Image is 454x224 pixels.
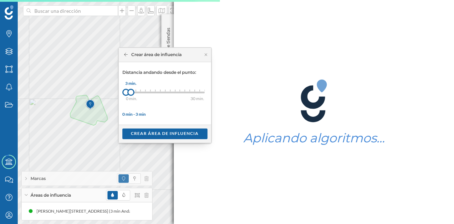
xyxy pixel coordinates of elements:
[165,25,172,60] p: Red de tiendas
[122,80,140,87] div: 3 min.
[26,208,133,215] div: [PERSON_NAME][STREET_ADDRESS] (3 min Andando)
[243,131,385,145] h1: Aplicando algoritmos…
[124,51,182,58] div: Crear área de influencia
[190,95,219,102] div: 30 min.
[126,95,144,102] div: 0 min.
[14,5,39,11] span: Soporte
[31,192,71,198] span: Áreas de influencia
[5,5,13,20] img: Geoblink Logo
[86,98,95,112] img: Marker
[122,111,207,118] div: 0 min - 3 min
[122,69,207,76] p: Distancia andando desde el punto:
[31,175,46,182] span: Marcas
